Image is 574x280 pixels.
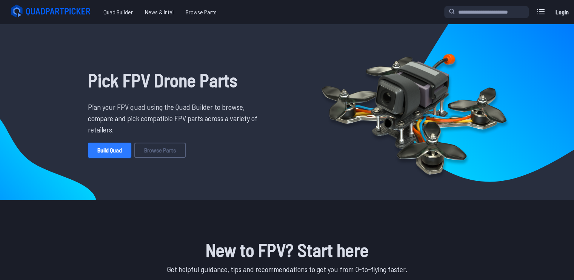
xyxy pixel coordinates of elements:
a: Quad Builder [97,5,139,20]
a: Browse Parts [180,5,223,20]
a: News & Intel [139,5,180,20]
h1: Pick FPV Drone Parts [88,66,263,94]
a: Browse Parts [134,143,186,158]
p: Get helpful guidance, tips and recommendations to get you from 0-to-flying faster. [82,263,492,275]
p: Plan your FPV quad using the Quad Builder to browse, compare and pick compatible FPV parts across... [88,101,263,135]
h1: New to FPV? Start here [82,236,492,263]
a: Build Quad [88,143,131,158]
a: Login [553,5,571,20]
img: Quadcopter [305,37,523,188]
